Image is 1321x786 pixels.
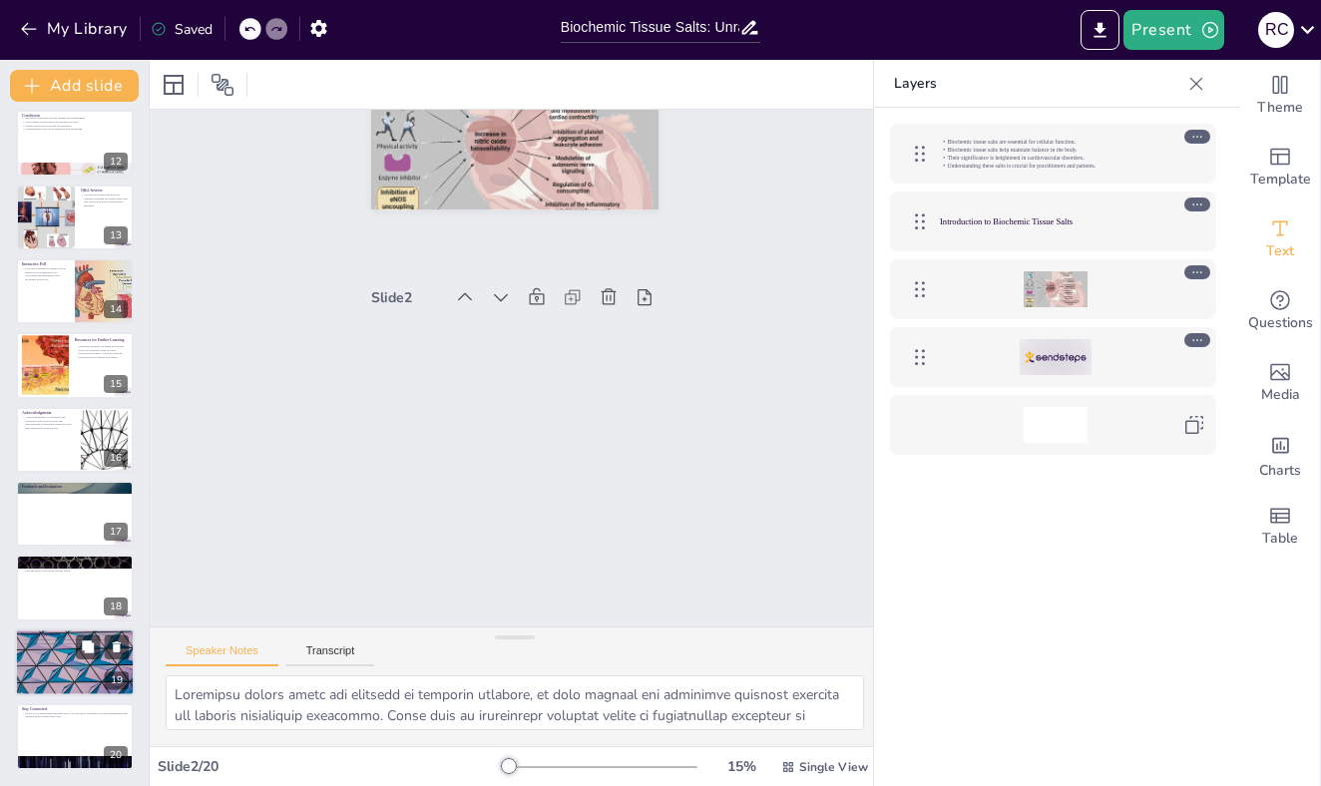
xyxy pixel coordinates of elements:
[1240,203,1320,275] div: Add text boxes
[75,345,128,360] p: Additional resources, including articles and books on biochemic tissue salts and cardiovascular h...
[166,675,864,730] textarea: Loremipsu dolors ametc adi elitsedd ei temporin utlabore, et dolo magnaal eni adminimve quisnost ...
[21,638,129,645] p: We encourage everyone to connect and discuss further on biochemic tissue salts and cardiovascular...
[166,644,278,666] button: Speaker Notes
[105,671,129,689] div: 19
[286,644,375,666] button: Transcript
[1240,419,1320,491] div: Add charts and graphs
[16,703,134,769] div: 20
[22,484,128,490] p: Feedback and Evaluation
[940,162,1170,170] p: Understanding these salts is crucial for practitioners and patients.
[890,192,1216,251] div: Introduction to Biochemic Tissue Salts
[22,565,128,572] p: Thank you for your participation. We hope you gained valuable insights into biochemic tissue salt...
[22,558,128,564] p: Closing Remarks
[1123,10,1223,50] button: Present
[158,69,190,101] div: Layout
[104,375,128,393] div: 15
[16,407,134,473] div: 16
[158,757,506,776] div: Slide 2 / 20
[105,634,129,658] button: Delete Slide
[1261,384,1300,406] span: Media
[1257,97,1303,119] span: Theme
[894,60,1180,108] p: Layers
[717,757,765,776] div: 15 %
[22,491,128,495] p: Please take a moment to provide feedback on this presentation to help us improve future sessions.
[1266,240,1294,262] span: Text
[104,523,128,541] div: 17
[81,187,128,193] p: Q&A Session
[10,70,139,102] button: Add slide
[1240,275,1320,347] div: Get real-time input from your audience
[16,555,134,620] div: 18
[15,13,136,45] button: My Library
[104,597,128,615] div: 18
[799,759,868,775] span: Single View
[22,409,75,415] p: Acknowledgments
[940,215,1170,227] p: Introduction to Biochemic Tissue Salts
[16,185,134,250] div: 13
[1250,169,1311,191] span: Template
[890,327,1216,387] div: https://cdn.sendsteps.com/images/logo/sendsteps_logo_white.pnghttps://cdn.sendsteps.com/images/lo...
[1258,10,1294,50] button: R c
[104,746,128,764] div: 20
[1262,528,1298,550] span: Table
[22,711,128,718] p: Follow us on social media and subscribe to our newsletter for updates on future presentations and...
[22,121,128,125] p: They support cellular health and enhance recovery.
[21,631,129,637] p: Networking Opportunity
[16,258,134,324] div: 14
[16,481,134,547] div: 17
[1248,312,1313,334] span: Questions
[22,124,128,128] p: Further exploration is needed for integration.
[81,193,128,207] p: We now invite questions from the audience regarding biochemic tissue salts and their role in acut...
[940,146,1170,154] p: Biochemic tissue salts help maintain balance in the body.
[22,706,128,712] p: Stay Connected
[22,128,128,132] p: Comprehensive care can be enhanced with knowledge.
[1240,60,1320,132] div: Change the overall theme
[15,628,135,696] div: 19
[890,259,1216,319] div: https://cdn.sendsteps.com/images/slides/2025_26_09_05_15-MHhElgW3-QPv2WD9.png
[890,124,1216,184] div: Biochemic tissue salts are essential for cellular function.Biochemic tissue salts help maintain b...
[1240,491,1320,563] div: Add a table
[76,634,100,658] button: Duplicate Slide
[387,259,461,293] div: Slide 2
[75,337,128,343] p: Resources for Further Learning
[22,117,128,121] p: Biochemic tissue salts provide insights into management.
[1240,132,1320,203] div: Add ready made slides
[22,266,69,281] p: Let's take a moment to engage with an interactive poll regarding your knowledge and experiences w...
[1259,460,1301,482] span: Charts
[151,20,213,39] div: Saved
[16,110,134,176] div: 12
[940,138,1170,146] p: Biochemic tissue salts are essential for cellular function.
[1240,347,1320,419] div: Add images, graphics, shapes or video
[211,73,234,97] span: Position
[940,154,1170,162] p: Their significance is heightened in cardiovascular disorders.
[16,332,134,398] div: 15
[104,300,128,318] div: 14
[22,415,75,430] p: Acknowledgments to contributors and researchers who have advanced the understanding of biochemic ...
[22,261,69,267] p: Interactive Poll
[22,113,128,119] p: Conclusion
[561,13,740,42] input: Insert title
[104,226,128,244] div: 13
[104,153,128,171] div: 12
[1258,12,1294,48] div: R c
[104,449,128,467] div: 16
[1081,10,1119,50] button: Export to PowerPoint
